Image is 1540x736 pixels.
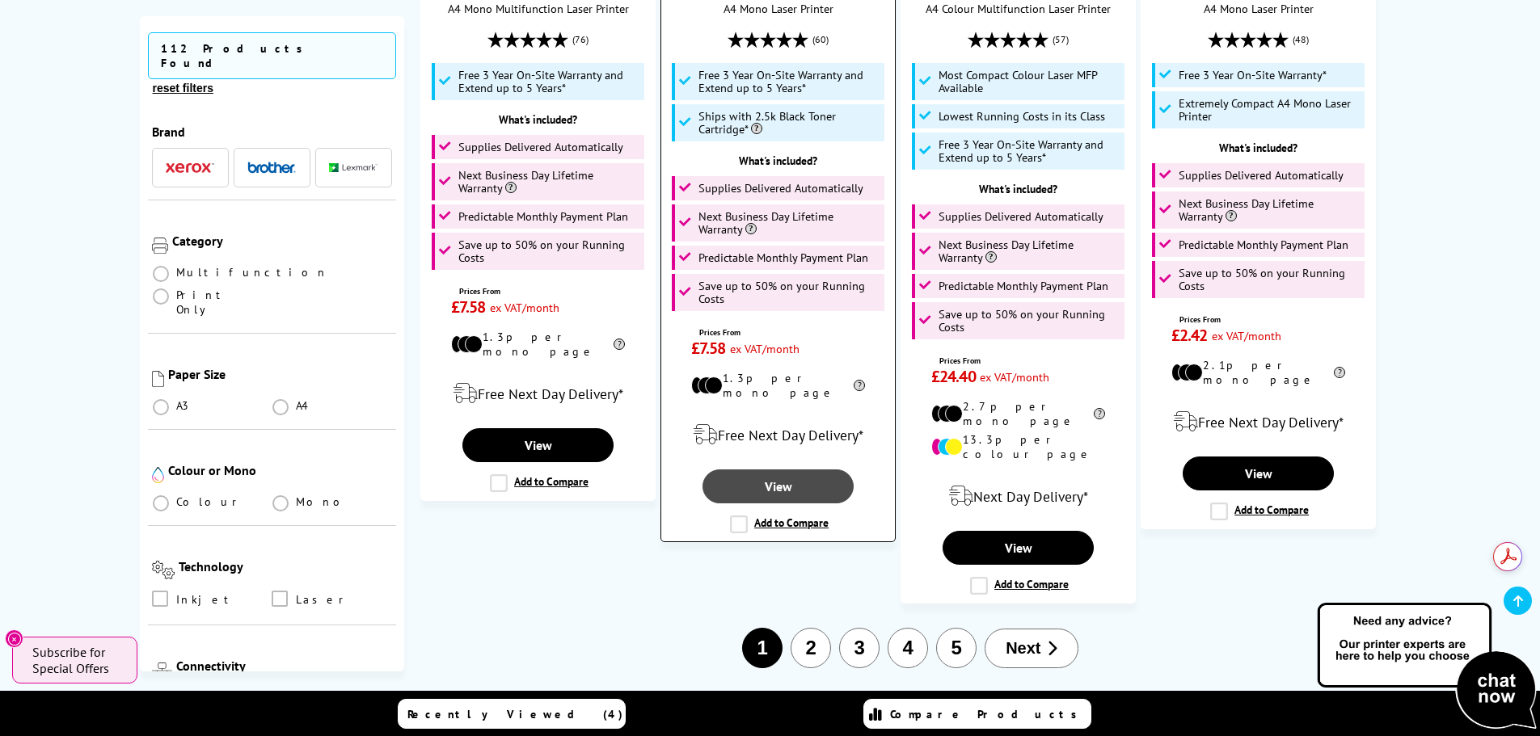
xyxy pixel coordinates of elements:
[1053,24,1069,55] span: (57)
[490,474,589,492] label: Add to Compare
[985,629,1078,668] button: Next
[148,32,397,79] span: 112 Products Found
[791,628,831,668] button: 2
[462,428,613,462] a: View
[669,154,887,168] div: What's included?
[247,162,296,173] img: Brother
[730,515,829,533] label: Add to Compare
[812,24,829,55] span: (60)
[970,577,1069,595] label: Add to Compare
[152,238,168,254] img: Category
[698,280,881,305] span: Save up to 50% on your Running Costs
[5,629,23,648] button: Close
[698,110,881,136] span: Ships with 2.5k Black Toner Cartridge*
[296,494,349,509] span: Mono
[1179,197,1361,223] span: Next Business Day Lifetime Warranty
[179,558,392,574] div: Technology
[176,658,393,674] div: Connectivity
[1179,314,1345,325] span: Prices From
[698,251,868,264] span: Predictable Monthly Payment Plan
[1293,24,1309,55] span: (48)
[943,531,1093,565] a: View
[939,238,1121,264] span: Next Business Day Lifetime Warranty
[939,355,1105,366] span: Prices From
[691,371,865,400] li: 1.3p per mono page
[429,371,647,416] div: modal_delivery
[152,662,172,679] img: Connectivity
[176,494,243,509] span: Colour
[32,644,121,676] span: Subscribe for Special Offers
[152,124,393,140] div: Brand
[329,163,378,173] img: Lexmark
[458,238,641,264] span: Save up to 50% on your Running Costs
[939,280,1108,292] span: Predictable Monthly Payment Plan
[691,338,726,359] span: £7.58
[698,69,881,95] span: Free 3 Year On-Site Warranty and Extend up to 5 Years*
[939,110,1105,123] span: Lowest Running Costs in its Class
[890,707,1086,721] span: Compare Products
[1179,169,1344,182] span: Supplies Delivered Automatically
[669,412,887,457] div: modal_delivery
[699,327,865,338] span: Prices From
[909,473,1127,519] div: modal_delivery
[839,628,880,668] button: 3
[152,467,164,483] img: Colour or Mono
[176,288,272,317] span: Print Only
[669,1,887,16] span: A4 Mono Laser Printer
[176,591,236,608] span: Inkjet
[698,182,863,195] span: Supplies Delivered Automatically
[176,265,328,280] span: Multifunction
[1179,97,1361,123] span: Extremely Compact A4 Mono Laser Printer
[1006,639,1040,658] span: Next
[166,162,214,174] img: Xerox
[296,398,310,413] span: A4
[1171,358,1345,387] li: 2.1p per mono page
[152,561,175,579] img: Technology
[863,699,1091,729] a: Compare Products
[730,341,800,356] span: ex VAT/month
[909,1,1127,16] span: A4 Colour Multifunction Laser Printer
[243,157,301,179] button: Brother
[1179,69,1327,82] span: Free 3 Year On-Site Warranty*
[1179,267,1361,292] span: Save up to 50% on your Running Costs
[172,233,393,249] div: Category
[936,628,977,668] button: 5
[939,138,1121,164] span: Free 3 Year On-Site Warranty and Extend up to 5 Years*
[451,297,486,318] span: £7.58
[1150,1,1367,16] span: A4 Mono Laser Printer
[931,432,1105,461] li: 13.3p per colour page
[324,157,382,179] button: Lexmark
[1210,503,1309,520] label: Add to Compare
[931,366,976,387] span: £24.40
[939,210,1103,223] span: Supplies Delivered Automatically
[1150,141,1367,155] div: What's included?
[458,169,641,195] span: Next Business Day Lifetime Warranty
[176,398,191,413] span: A3
[152,371,164,387] img: Paper Size
[980,369,1049,385] span: ex VAT/month
[702,469,853,503] a: View
[1179,238,1348,251] span: Predictable Monthly Payment Plan
[939,308,1121,334] span: Save up to 50% on your Running Costs
[490,300,559,315] span: ex VAT/month
[458,210,628,223] span: Predictable Monthly Payment Plan
[1212,328,1281,343] span: ex VAT/month
[939,69,1121,95] span: Most Compact Colour Laser MFP Available
[1150,399,1367,444] div: modal_delivery
[1314,600,1540,733] img: Open Live Chat window
[148,81,218,95] button: reset filters
[398,699,626,729] a: Recently Viewed (4)
[458,141,623,154] span: Supplies Delivered Automatically
[161,157,219,179] button: Xerox
[888,628,928,668] button: 4
[1171,325,1208,346] span: £2.42
[429,1,647,16] span: A4 Mono Multifunction Laser Printer
[429,112,647,127] div: What's included?
[458,69,641,95] span: Free 3 Year On-Site Warranty and Extend up to 5 Years*
[931,399,1105,428] li: 2.7p per mono page
[168,366,393,382] div: Paper Size
[459,286,625,297] span: Prices From
[1183,456,1333,490] a: View
[451,330,625,359] li: 1.3p per mono page
[296,591,350,608] span: Laser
